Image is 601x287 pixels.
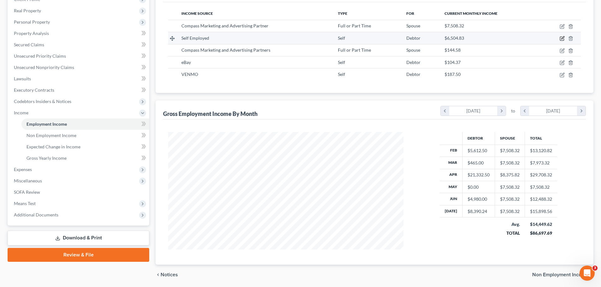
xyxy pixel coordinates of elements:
td: $7,973.32 [525,157,557,169]
span: Full or Part Time [338,47,371,53]
div: $7,508.32 [500,196,520,202]
span: Non Employment Income [532,272,588,277]
div: $5,612.50 [468,147,490,154]
div: $0.00 [468,184,490,190]
span: Full or Part Time [338,23,371,28]
div: $21,332.50 [468,172,490,178]
div: $465.00 [468,160,490,166]
th: Apr [440,169,463,181]
span: $104.37 [445,60,461,65]
button: Non Employment Income chevron_right [532,272,593,277]
span: Means Test [14,201,36,206]
span: $144.58 [445,47,461,53]
span: Type [338,11,347,16]
td: $15,898.56 [525,205,557,217]
span: Debtor [406,35,421,41]
th: [DATE] [440,205,463,217]
div: $8,375.82 [500,172,520,178]
span: Self Employed [181,35,209,41]
div: $7,508.32 [500,160,520,166]
a: Unsecured Nonpriority Claims [9,62,149,73]
th: Total [525,132,557,145]
span: Compass Marketing and Advertising Partner [181,23,268,28]
span: Gross Yearly Income [27,155,67,161]
div: Gross Employment Income By Month [163,110,257,118]
span: Income [14,110,28,115]
span: Codebtors Insiders & Notices [14,99,71,104]
span: Unsecured Nonpriority Claims [14,65,74,70]
span: Additional Documents [14,212,58,217]
span: Secured Claims [14,42,44,47]
span: Self [338,60,345,65]
span: eBay [181,60,191,65]
a: Property Analysis [9,28,149,39]
a: Lawsuits [9,73,149,84]
a: Review & File [8,248,149,262]
span: Notices [161,272,178,277]
div: $7,508.32 [500,147,520,154]
span: Self [338,35,345,41]
span: Debtor [406,60,421,65]
td: $29,708.32 [525,169,557,181]
a: Employment Income [21,118,149,130]
span: SOFA Review [14,189,40,195]
div: [DATE] [449,106,498,116]
th: Debtor [463,132,495,145]
i: chevron_left [156,272,161,277]
span: Executory Contracts [14,87,54,93]
i: chevron_left [521,106,529,116]
span: Expenses [14,167,32,172]
span: $7,508.32 [445,23,464,28]
span: Property Analysis [14,31,49,36]
span: Unsecured Priority Claims [14,53,66,59]
span: Compass Marketing and Advertising Partners [181,47,270,53]
span: Lawsuits [14,76,31,81]
a: Download & Print [8,231,149,245]
a: SOFA Review [9,187,149,198]
span: Self [338,72,345,77]
span: to [511,108,515,114]
td: $13,120.82 [525,145,557,157]
div: $4,980.00 [468,196,490,202]
a: Expected Change in Income [21,141,149,152]
div: $7,508.32 [500,184,520,190]
span: Personal Property [14,19,50,25]
span: Income Source [181,11,213,16]
th: Feb [440,145,463,157]
span: 3 [592,266,598,271]
th: May [440,181,463,193]
span: Miscellaneous [14,178,42,183]
a: Gross Yearly Income [21,152,149,164]
span: Debtor [406,72,421,77]
div: Avg. [500,221,520,227]
span: VENMO [181,72,198,77]
span: Spouse [406,23,420,28]
span: Spouse [406,47,420,53]
i: chevron_right [577,106,586,116]
a: Non Employment Income [21,130,149,141]
a: Secured Claims [9,39,149,50]
a: Executory Contracts [9,84,149,96]
td: $12,488.32 [525,193,557,205]
i: chevron_right [497,106,506,116]
i: chevron_left [441,106,449,116]
button: chevron_left Notices [156,272,178,277]
a: Unsecured Priority Claims [9,50,149,62]
div: [DATE] [529,106,577,116]
span: Employment Income [27,121,67,127]
span: Non Employment Income [27,133,76,138]
th: Spouse [495,132,525,145]
span: $187.50 [445,72,461,77]
span: Real Property [14,8,41,13]
div: $7,508.32 [500,208,520,215]
td: $7,508.32 [525,181,557,193]
div: $8,390.24 [468,208,490,215]
span: Current Monthly Income [445,11,498,16]
iframe: Intercom live chat [580,266,595,281]
span: Expected Change in Income [27,144,80,149]
th: Jun [440,193,463,205]
div: $86,697.69 [530,230,552,236]
span: $6,504.83 [445,35,464,41]
div: TOTAL [500,230,520,236]
th: Mar [440,157,463,169]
